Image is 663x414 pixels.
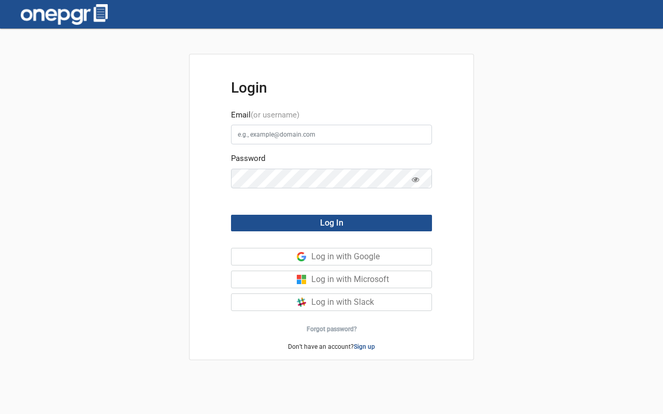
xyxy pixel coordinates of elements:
label: Email [231,109,299,121]
img: one-pgr-logo-white.svg [21,4,108,25]
div: Log in with Slack [311,294,431,310]
h3: Login [231,79,432,97]
span: (or username) [251,110,299,120]
span: Log In [320,218,343,228]
a: Forgot password? [307,326,357,333]
div: Log in with Google [311,248,431,265]
div: Log in with Microsoft [311,271,431,288]
a: Sign up [354,343,375,350]
input: e.g., example@domain.com [231,125,432,144]
p: Don’t have an account? [190,342,473,351]
button: Log In [231,215,432,231]
label: Password [231,153,265,165]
